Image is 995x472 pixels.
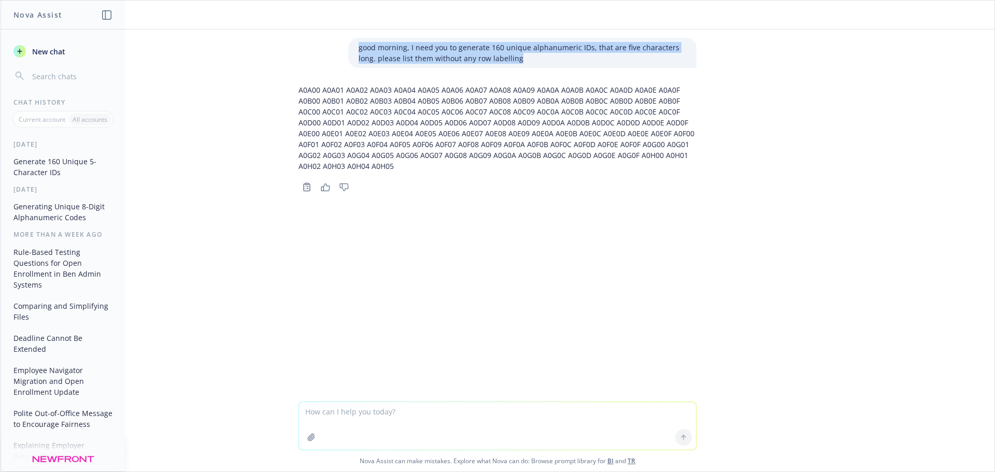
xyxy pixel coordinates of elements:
[1,230,125,239] div: More than a week ago
[30,69,112,83] input: Search chats
[1,98,125,107] div: Chat History
[9,297,117,325] button: Comparing and Simplifying Files
[336,180,352,194] button: Thumbs down
[1,185,125,194] div: [DATE]
[9,330,117,357] button: Deadline Cannot Be Extended
[298,84,696,171] p: A0A00 A0A01 A0A02 A0A03 A0A04 A0A05 A0A06 A0A07 A0A08 A0A09 A0A0A A0A0B A0A0C A0A0D A0A0E A0A0F A...
[359,42,686,64] p: good morning, I need you to generate 160 unique alphanumeric IDs, that are five characters long. ...
[9,42,117,61] button: New chat
[1,140,125,149] div: [DATE]
[73,115,107,124] p: All accounts
[9,153,117,181] button: Generate 160 Unique 5-Character IDs
[628,456,635,465] a: TR
[30,46,65,57] span: New chat
[13,9,62,20] h1: Nova Assist
[9,198,117,226] button: Generating Unique 8-Digit Alphanumeric Codes
[9,405,117,433] button: Polite Out-of-Office Message to Encourage Fairness
[607,456,614,465] a: BI
[9,362,117,401] button: Employee Navigator Migration and Open Enrollment Update
[302,182,311,192] svg: Copy to clipboard
[19,115,65,124] p: Current account
[5,450,990,471] span: Nova Assist can make mistakes. Explore what Nova can do: Browse prompt library for and
[9,244,117,293] button: Rule-Based Testing Questions for Open Enrollment in Ben Admin Systems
